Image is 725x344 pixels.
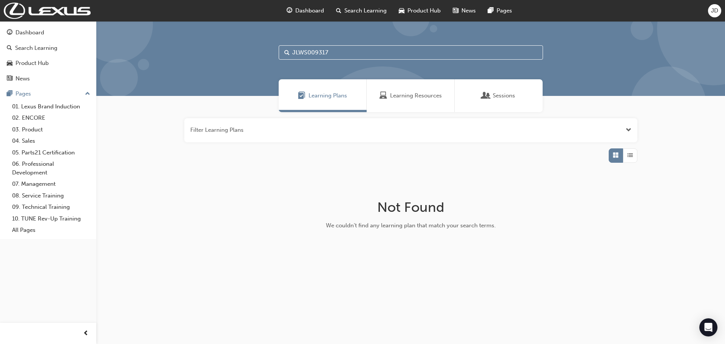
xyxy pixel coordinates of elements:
span: up-icon [85,89,90,99]
a: 01. Lexus Brand Induction [9,101,93,113]
a: News [3,72,93,86]
span: JD [711,6,718,15]
a: 02. ENCORE [9,112,93,124]
a: 08. Service Training [9,190,93,202]
a: news-iconNews [447,3,482,19]
a: Search Learning [3,41,93,55]
a: All Pages [9,224,93,236]
span: news-icon [453,6,458,15]
span: pages-icon [7,91,12,97]
a: pages-iconPages [482,3,518,19]
span: Sessions [482,91,490,100]
span: Learning Plans [309,91,347,100]
div: We couldn't find any learning plan that match your search terms. [291,221,531,230]
div: Dashboard [15,28,44,37]
button: Pages [3,87,93,101]
span: Dashboard [295,6,324,15]
span: guage-icon [287,6,292,15]
a: 10. TUNE Rev-Up Training [9,213,93,225]
span: search-icon [336,6,341,15]
input: Search... [279,45,543,60]
a: Learning ResourcesLearning Resources [367,79,455,112]
span: Pages [497,6,512,15]
span: Learning Plans [298,91,305,100]
div: Pages [15,89,31,98]
span: Grid [613,151,619,160]
span: News [461,6,476,15]
div: News [15,74,30,83]
a: guage-iconDashboard [281,3,330,19]
span: Sessions [493,91,515,100]
span: news-icon [7,76,12,82]
a: 04. Sales [9,135,93,147]
a: 06. Professional Development [9,158,93,178]
a: 09. Technical Training [9,201,93,213]
span: Learning Resources [390,91,442,100]
span: Search [284,48,290,57]
a: Learning PlansLearning Plans [279,79,367,112]
a: car-iconProduct Hub [393,3,447,19]
a: Dashboard [3,26,93,40]
div: Open Intercom Messenger [699,318,717,336]
button: JD [708,4,721,17]
span: pages-icon [488,6,494,15]
div: Product Hub [15,59,49,68]
h1: Not Found [291,199,531,216]
span: car-icon [399,6,404,15]
a: search-iconSearch Learning [330,3,393,19]
span: prev-icon [83,329,89,338]
button: DashboardSearch LearningProduct HubNews [3,24,93,87]
span: guage-icon [7,29,12,36]
span: Learning Resources [379,91,387,100]
a: 07. Management [9,178,93,190]
span: Search Learning [344,6,387,15]
a: SessionsSessions [455,79,543,112]
span: Product Hub [407,6,441,15]
a: 05. Parts21 Certification [9,147,93,159]
span: search-icon [7,45,12,52]
span: car-icon [7,60,12,67]
img: Trak [4,3,91,19]
div: Search Learning [15,44,57,52]
button: Open the filter [626,126,631,134]
a: 03. Product [9,124,93,136]
a: Product Hub [3,56,93,70]
span: List [627,151,633,160]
